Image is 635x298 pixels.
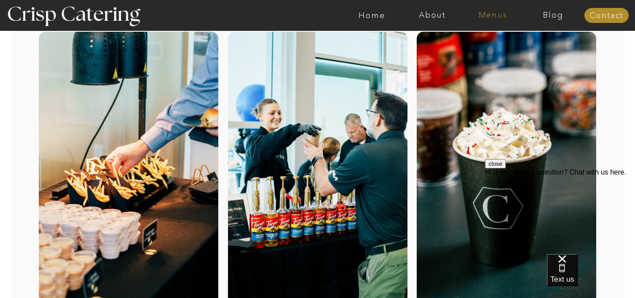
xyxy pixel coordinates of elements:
[547,254,635,298] iframe: podium webchat widget bubble
[402,11,463,20] a: About
[523,11,583,20] a: Blog
[463,11,523,20] a: Menus
[485,159,635,265] iframe: podium webchat widget prompt
[342,11,402,20] a: Home
[584,11,629,20] a: Contact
